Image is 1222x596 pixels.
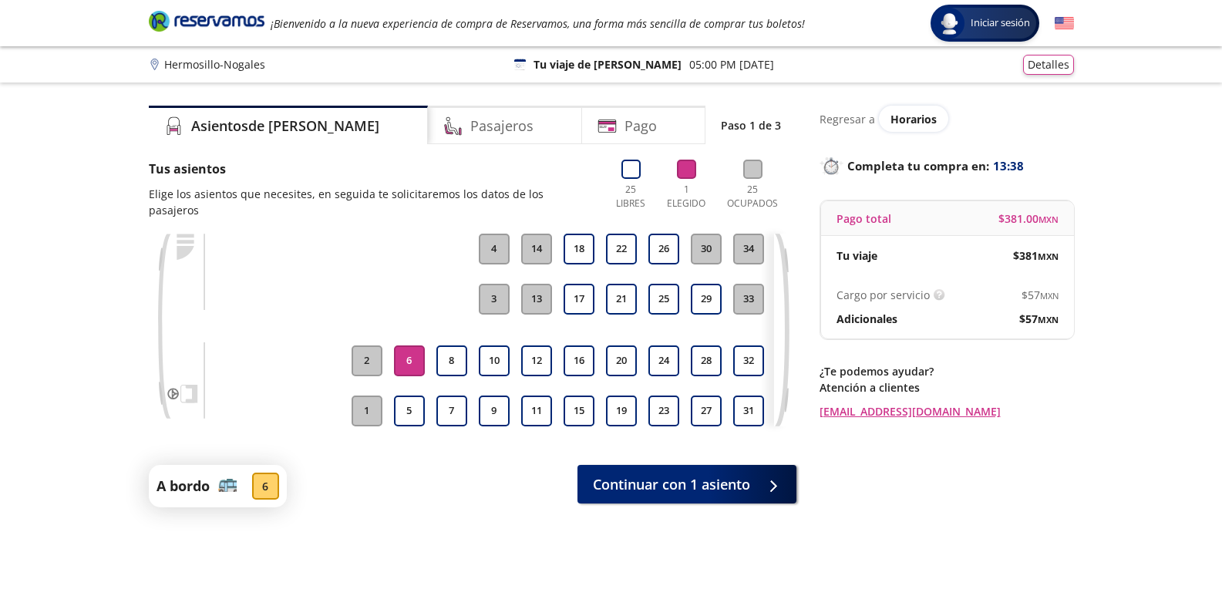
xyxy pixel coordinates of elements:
h4: Pasajeros [470,116,534,136]
p: Completa tu compra en : [820,155,1074,177]
small: MXN [1038,251,1059,262]
button: 34 [733,234,764,264]
button: 25 [648,284,679,315]
p: Pago total [837,210,891,227]
button: 19 [606,396,637,426]
div: Regresar a ver horarios [820,106,1074,132]
button: 11 [521,396,552,426]
span: 13:38 [993,157,1024,175]
button: 24 [648,345,679,376]
button: English [1055,14,1074,33]
p: Hermosillo - Nogales [164,56,265,72]
button: 26 [648,234,679,264]
p: 05:00 PM [DATE] [689,56,774,72]
button: 17 [564,284,594,315]
span: $ 57 [1022,287,1059,303]
button: 29 [691,284,722,315]
button: 22 [606,234,637,264]
small: MXN [1038,314,1059,325]
span: $ 381 [1013,247,1059,264]
button: 16 [564,345,594,376]
a: [EMAIL_ADDRESS][DOMAIN_NAME] [820,403,1074,419]
button: 18 [564,234,594,264]
p: 1 Elegido [663,183,709,210]
p: 25 Libres [610,183,652,210]
button: 33 [733,284,764,315]
iframe: Messagebird Livechat Widget [1133,507,1207,581]
i: Brand Logo [149,9,264,32]
span: $ 381.00 [998,210,1059,227]
small: MXN [1040,290,1059,301]
p: Cargo por servicio [837,287,930,303]
button: Continuar con 1 asiento [577,465,796,503]
button: 15 [564,396,594,426]
button: 4 [479,234,510,264]
button: 23 [648,396,679,426]
button: 8 [436,345,467,376]
span: Horarios [890,112,937,126]
button: 32 [733,345,764,376]
button: 2 [352,345,382,376]
button: 21 [606,284,637,315]
button: 30 [691,234,722,264]
button: 5 [394,396,425,426]
button: 31 [733,396,764,426]
p: ¿Te podemos ayudar? [820,363,1074,379]
p: Tu viaje de [PERSON_NAME] [534,56,682,72]
button: 10 [479,345,510,376]
button: 1 [352,396,382,426]
p: 25 Ocupados [721,183,785,210]
button: 14 [521,234,552,264]
button: 27 [691,396,722,426]
button: 6 [394,345,425,376]
span: Iniciar sesión [964,15,1036,31]
button: 7 [436,396,467,426]
p: Adicionales [837,311,897,327]
p: Elige los asientos que necesites, en seguida te solicitaremos los datos de los pasajeros [149,186,594,218]
button: 13 [521,284,552,315]
button: 9 [479,396,510,426]
h4: Asientos de [PERSON_NAME] [191,116,379,136]
em: ¡Bienvenido a la nueva experiencia de compra de Reservamos, una forma más sencilla de comprar tus... [271,16,805,31]
a: Brand Logo [149,9,264,37]
p: Regresar a [820,111,875,127]
p: Tus asientos [149,160,594,178]
div: 6 [252,473,279,500]
button: 28 [691,345,722,376]
span: $ 57 [1019,311,1059,327]
button: 3 [479,284,510,315]
h4: Pago [624,116,657,136]
p: Atención a clientes [820,379,1074,396]
button: 12 [521,345,552,376]
p: Paso 1 de 3 [721,117,781,133]
p: A bordo [157,476,210,497]
p: Tu viaje [837,247,877,264]
button: Detalles [1023,55,1074,75]
small: MXN [1039,214,1059,225]
span: Continuar con 1 asiento [593,474,750,495]
button: 20 [606,345,637,376]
